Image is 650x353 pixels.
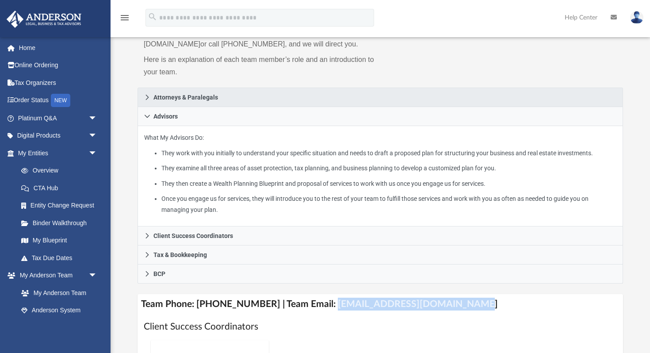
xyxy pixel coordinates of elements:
[161,193,616,215] li: Once you engage us for services, they will introduce you to the rest of your team to fulfill thos...
[12,284,102,302] a: My Anderson Team
[88,144,106,162] span: arrow_drop_down
[6,39,111,57] a: Home
[88,267,106,285] span: arrow_drop_down
[6,267,106,284] a: My Anderson Teamarrow_drop_down
[138,226,623,246] a: Client Success Coordinators
[153,113,178,119] span: Advisors
[630,11,643,24] img: User Pic
[119,17,130,23] a: menu
[161,148,616,159] li: They work with you initially to understand your specific situation and needs to draft a proposed ...
[144,28,329,48] a: [EMAIL_ADDRESS][DOMAIN_NAME]
[161,178,616,189] li: They then create a Wealth Planning Blueprint and proposal of services to work with us once you en...
[4,11,84,28] img: Anderson Advisors Platinum Portal
[148,12,157,22] i: search
[12,197,111,215] a: Entity Change Request
[6,109,111,127] a: Platinum Q&Aarrow_drop_down
[6,92,111,110] a: Order StatusNEW
[138,265,623,284] a: BCP
[144,132,616,215] p: What My Advisors Do:
[153,233,233,239] span: Client Success Coordinators
[6,74,111,92] a: Tax Organizers
[153,252,207,258] span: Tax & Bookkeeping
[6,127,111,145] a: Digital Productsarrow_drop_down
[12,319,106,337] a: Client Referrals
[12,179,111,197] a: CTA Hub
[138,246,623,265] a: Tax & Bookkeeping
[51,94,70,107] div: NEW
[6,144,111,162] a: My Entitiesarrow_drop_down
[12,232,106,249] a: My Blueprint
[161,163,616,174] li: They examine all three areas of asset protection, tax planning, and business planning to develop ...
[144,54,374,78] p: Here is an explanation of each team member’s role and an introduction to your team.
[119,12,130,23] i: menu
[138,126,623,226] div: Advisors
[88,109,106,127] span: arrow_drop_down
[153,94,218,100] span: Attorneys & Paralegals
[144,320,617,333] h1: Client Success Coordinators
[153,271,165,277] span: BCP
[6,57,111,74] a: Online Ordering
[138,294,623,314] h4: Team Phone: [PHONE_NUMBER] | Team Email: [EMAIL_ADDRESS][DOMAIN_NAME]
[88,127,106,145] span: arrow_drop_down
[12,162,111,180] a: Overview
[12,249,111,267] a: Tax Due Dates
[138,107,623,126] a: Advisors
[138,88,623,107] a: Attorneys & Paralegals
[12,302,106,319] a: Anderson System
[12,214,111,232] a: Binder Walkthrough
